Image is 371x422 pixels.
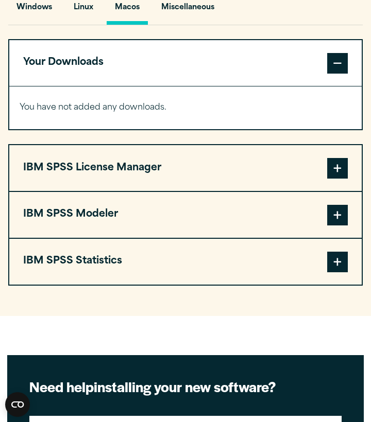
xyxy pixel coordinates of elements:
div: Your Downloads [9,86,362,129]
button: Your Downloads [9,40,362,86]
strong: Need help [29,377,94,396]
h2: installing your new software? [29,377,342,396]
button: Open CMP widget [5,392,30,417]
button: IBM SPSS Statistics [9,239,362,285]
button: IBM SPSS License Manager [9,145,362,191]
p: You have not added any downloads. [20,100,351,115]
button: IBM SPSS Modeler [9,192,362,238]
